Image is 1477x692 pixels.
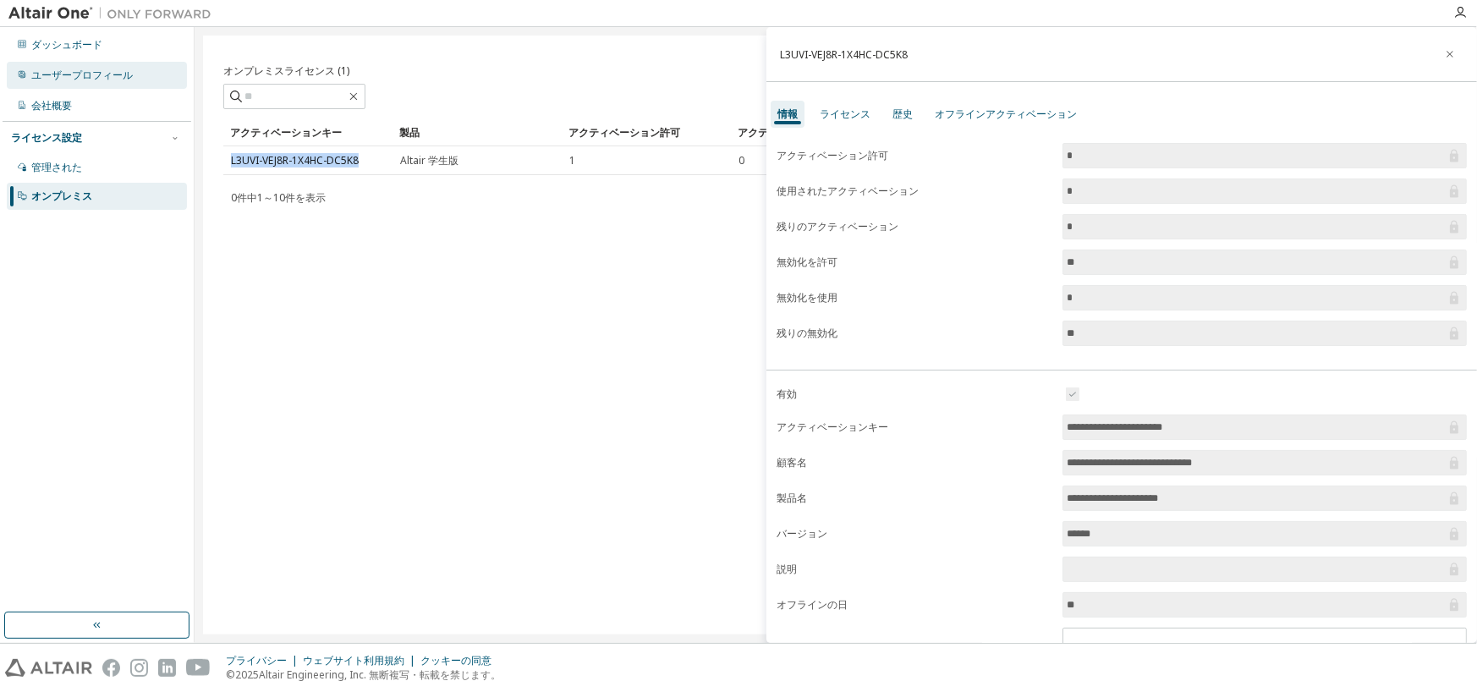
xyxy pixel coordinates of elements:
font: L3UVI-VEJ8R-1X4HC-DC5K8 [780,47,908,62]
font: 1 [257,190,263,205]
font: アクティベーション左 [738,125,839,140]
font: を表示 [295,190,326,205]
font: ライセンス設定 [11,130,82,145]
font: ライセンス [820,107,870,121]
font: 10件 [273,190,295,205]
font: 有効 [777,387,797,401]
font: クッキーの同意 [420,653,491,667]
font: オンプレミス [31,189,92,203]
font: 情報 [777,107,798,121]
font: 管理された [31,160,82,174]
font: 2025 [235,667,259,682]
font: アクティベーション許可 [568,125,680,140]
font: Altair 学生版 [400,153,458,168]
font: 0 [738,153,744,168]
font: ユーザープロフィール [31,68,133,82]
font: ～ [263,190,273,205]
img: instagram.svg [130,659,148,677]
font: バージョン [777,526,827,541]
font: 顧客名 [777,455,807,470]
font: 無効化を許可 [777,255,837,269]
font: Altair Engineering, Inc. 無断複写・転載を禁じます。 [259,667,501,682]
font: ウェブサイト利用規約 [303,653,404,667]
font: 0件 [231,190,247,205]
font: © [226,667,235,682]
font: 製品名 [777,491,807,505]
font: アクティベーション許可 [777,148,888,162]
font: 説明 [777,562,797,576]
font: L3UVI-VEJ8R-1X4HC-DC5K8 [231,153,359,168]
img: linkedin.svg [158,659,176,677]
font: プライバシー [226,653,287,667]
font: アクティベーションキー [777,420,888,434]
img: アルタイルワン [8,5,220,22]
img: youtube.svg [186,659,211,677]
font: 使用されたアクティベーション [777,184,919,198]
font: 中 [247,190,257,205]
img: altair_logo.svg [5,659,92,677]
font: オフラインアクティベーション [935,107,1077,121]
font: 残りのアクティベーション [777,219,898,233]
font: 製品 [399,125,420,140]
font: オンプレミスライセンス (1) [223,63,349,78]
font: 残りの無効化 [777,326,837,340]
font: オフラインの日 [777,597,848,612]
font: 無効化を使用 [777,290,837,305]
font: 1 [569,153,575,168]
font: 歴史 [892,107,913,121]
font: ダッシュボード [31,37,102,52]
font: 会社概要 [31,98,72,113]
img: facebook.svg [102,659,120,677]
font: アクティベーションキー [230,125,342,140]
